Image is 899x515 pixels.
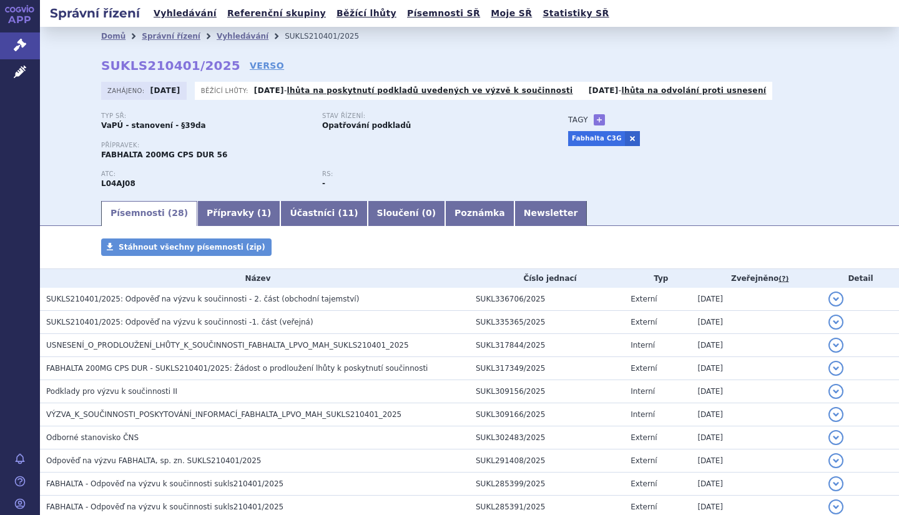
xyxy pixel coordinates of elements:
a: Běžící lhůty [333,5,400,22]
td: SUKL302483/2025 [469,426,624,449]
td: [DATE] [691,288,822,311]
a: + [594,114,605,125]
span: Externí [631,433,657,442]
span: VÝZVA_K_SOUČINNOSTI_POSKYTOVÁNÍ_INFORMACÍ_FABHALTA_LPVO_MAH_SUKLS210401_2025 [46,410,401,419]
a: Fabhalta C3G [568,131,625,146]
span: 1 [261,208,267,218]
span: FABHALTA 200MG CPS DUR 56 [101,150,227,159]
a: Písemnosti (28) [101,201,197,226]
a: Stáhnout všechny písemnosti (zip) [101,238,272,256]
td: SUKL335365/2025 [469,311,624,334]
a: VERSO [250,59,284,72]
td: SUKL336706/2025 [469,288,624,311]
span: FABHALTA - Odpověď na výzvu k součinnosti sukls210401/2025 [46,503,283,511]
span: USNESENÍ_O_PRODLOUŽENÍ_LHŮTY_K_SOUČINNOSTI_FABHALTA_LPVO_MAH_SUKLS210401_2025 [46,341,409,350]
a: Vyhledávání [217,32,268,41]
button: detail [828,315,843,330]
span: Externí [631,456,657,465]
td: SUKL291408/2025 [469,449,624,473]
button: detail [828,430,843,445]
p: - [589,86,767,96]
span: FABHALTA 200MG CPS DUR - SUKLS210401/2025: Žádost o prodloužení lhůty k poskytnutí součinnosti [46,364,428,373]
a: Newsletter [514,201,587,226]
p: RS: [322,170,531,178]
p: ATC: [101,170,310,178]
button: detail [828,292,843,307]
button: detail [828,499,843,514]
a: Statistiky SŘ [539,5,612,22]
a: Správní řízení [142,32,200,41]
td: SUKL309156/2025 [469,380,624,403]
span: Odborné stanovisko ČNS [46,433,139,442]
span: 28 [172,208,184,218]
td: SUKL285399/2025 [469,473,624,496]
strong: IPTAKOPAN [101,179,135,188]
p: Typ SŘ: [101,112,310,120]
td: [DATE] [691,403,822,426]
button: detail [828,407,843,422]
a: Písemnosti SŘ [403,5,484,22]
span: SUKLS210401/2025: Odpověď na výzvu k součinnosti -1. část (veřejná) [46,318,313,326]
td: SUKL317349/2025 [469,357,624,380]
strong: [DATE] [254,86,284,95]
abbr: (?) [779,275,788,283]
span: Externí [631,318,657,326]
span: Interní [631,341,655,350]
span: Stáhnout všechny písemnosti (zip) [119,243,265,252]
strong: SUKLS210401/2025 [101,58,240,73]
span: 0 [426,208,432,218]
button: detail [828,384,843,399]
a: Referenční skupiny [224,5,330,22]
li: SUKLS210401/2025 [285,27,375,46]
th: Detail [822,269,899,288]
a: Moje SŘ [487,5,536,22]
span: Interní [631,410,655,419]
span: SUKLS210401/2025: Odpověď na výzvu k součinnosti - 2. část (obchodní tajemství) [46,295,359,303]
th: Číslo jednací [469,269,624,288]
span: Interní [631,387,655,396]
span: Zahájeno: [107,86,147,96]
td: SUKL317844/2025 [469,334,624,357]
a: Poznámka [445,201,514,226]
span: Odpověď na výzvu FABHALTA, sp. zn. SUKLS210401/2025 [46,456,261,465]
p: Přípravek: [101,142,543,149]
td: [DATE] [691,449,822,473]
span: Externí [631,479,657,488]
a: Účastníci (11) [280,201,367,226]
td: [DATE] [691,311,822,334]
span: Běžící lhůty: [201,86,251,96]
strong: [DATE] [150,86,180,95]
th: Název [40,269,469,288]
strong: - [322,179,325,188]
a: Domů [101,32,125,41]
a: lhůta na odvolání proti usnesení [621,86,766,95]
th: Typ [624,269,691,288]
h3: Tagy [568,112,588,127]
td: SUKL309166/2025 [469,403,624,426]
a: lhůta na poskytnutí podkladů uvedených ve výzvě k součinnosti [287,86,573,95]
strong: Opatřování podkladů [322,121,411,130]
td: [DATE] [691,473,822,496]
td: [DATE] [691,426,822,449]
button: detail [828,338,843,353]
td: [DATE] [691,334,822,357]
a: Přípravky (1) [197,201,280,226]
button: detail [828,453,843,468]
a: Sloučení (0) [368,201,445,226]
span: Externí [631,295,657,303]
p: - [254,86,573,96]
p: Stav řízení: [322,112,531,120]
td: [DATE] [691,380,822,403]
th: Zveřejněno [691,269,822,288]
strong: VaPÚ - stanovení - §39da [101,121,206,130]
span: Podklady pro výzvu k součinnosti II [46,387,177,396]
span: Externí [631,503,657,511]
a: Vyhledávání [150,5,220,22]
span: 11 [342,208,354,218]
td: [DATE] [691,357,822,380]
button: detail [828,361,843,376]
span: FABHALTA - Odpověď na výzvu k součinnosti sukls210401/2025 [46,479,283,488]
span: Externí [631,364,657,373]
h2: Správní řízení [40,4,150,22]
button: detail [828,476,843,491]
